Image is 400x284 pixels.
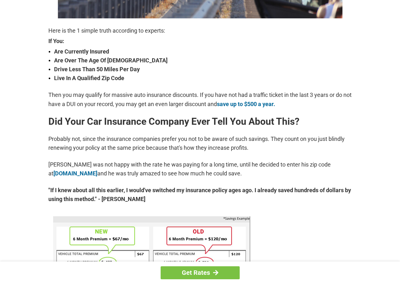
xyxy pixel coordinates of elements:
[54,65,352,74] strong: Drive Less Than 50 Miles Per Day
[48,135,352,152] p: Probably not, since the insurance companies prefer you not to be aware of such savings. They coun...
[48,26,352,35] p: Here is the 1 simple truth according to experts:
[54,56,352,65] strong: Are Over The Age Of [DEMOGRAPHIC_DATA]
[53,170,97,177] a: [DOMAIN_NAME]
[48,91,352,108] p: Then you may qualify for massive auto insurance discounts. If you have not had a traffic ticket i...
[48,186,352,204] strong: "If I knew about all this earlier, I would've switched my insurance policy ages ago. I already sa...
[48,117,352,127] h2: Did Your Car Insurance Company Ever Tell You About This?
[217,101,275,107] a: save up to $500 a year.
[161,266,240,279] a: Get Rates
[54,74,352,83] strong: Live In A Qualified Zip Code
[48,160,352,178] p: [PERSON_NAME] was not happy with the rate he was paying for a long time, until he decided to ente...
[48,38,352,44] strong: If You:
[54,47,352,56] strong: Are Currently Insured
